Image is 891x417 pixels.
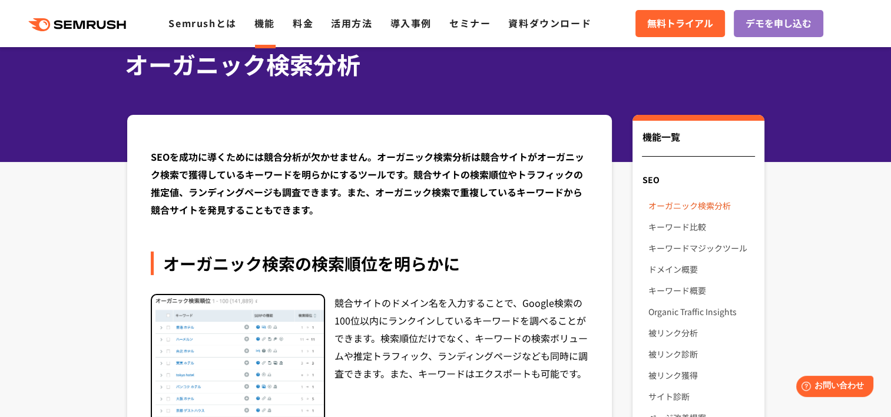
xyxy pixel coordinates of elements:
[648,195,754,216] a: オーガニック検索分析
[647,16,713,31] span: 無料トライアル
[786,371,878,404] iframe: Help widget launcher
[642,130,754,157] div: 機能一覧
[125,47,755,82] h1: オーガニック検索分析
[648,237,754,259] a: キーワードマジックツール
[331,16,372,30] a: 活用方法
[734,10,823,37] a: デモを申し込む
[648,343,754,365] a: 被リンク診断
[151,148,589,219] div: SEOを成功に導くためには競合分析が欠かせません。オーガニック検索分析は競合サイトがオーガニック検索で獲得しているキーワードを明らかにするツールです。競合サイトの検索順位やトラフィックの推定値、...
[648,322,754,343] a: 被リンク分析
[508,16,591,30] a: 資料ダウンロード
[168,16,236,30] a: Semrushとは
[648,216,754,237] a: キーワード比較
[254,16,275,30] a: 機能
[746,16,811,31] span: デモを申し込む
[648,259,754,280] a: ドメイン概要
[648,365,754,386] a: 被リンク獲得
[151,251,589,275] div: オーガニック検索の検索順位を明らかに
[293,16,313,30] a: 料金
[449,16,491,30] a: セミナー
[632,169,764,190] div: SEO
[648,301,754,322] a: Organic Traffic Insights
[390,16,432,30] a: 導入事例
[635,10,725,37] a: 無料トライアル
[648,386,754,407] a: サイト診断
[648,280,754,301] a: キーワード概要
